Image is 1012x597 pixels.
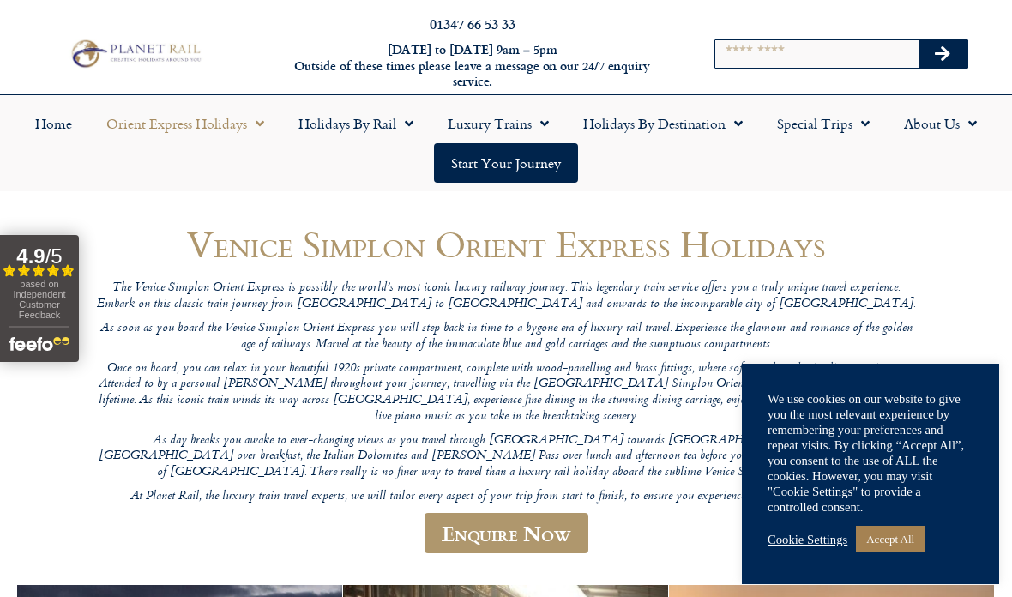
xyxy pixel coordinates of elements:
[94,489,918,505] p: At Planet Rail, the luxury train travel experts, we will tailor every aspect of your trip from st...
[431,104,566,143] a: Luxury Trains
[768,532,847,547] a: Cookie Settings
[94,361,918,425] p: Once on board, you can relax in your beautiful 1920s private compartment, complete with wood-pane...
[94,321,918,353] p: As soon as you board the Venice Simplon Orient Express you will step back in time to a bygone era...
[430,14,515,33] a: 01347 66 53 33
[887,104,994,143] a: About Us
[919,40,968,68] button: Search
[425,513,588,553] a: Enquire Now
[281,104,431,143] a: Holidays by Rail
[856,526,925,552] a: Accept All
[9,104,1003,183] nav: Menu
[18,104,89,143] a: Home
[89,104,281,143] a: Orient Express Holidays
[94,280,918,312] p: The Venice Simplon Orient Express is possibly the world’s most iconic luxury railway journey. Thi...
[274,42,671,90] h6: [DATE] to [DATE] 9am – 5pm Outside of these times please leave a message on our 24/7 enquiry serv...
[66,37,203,70] img: Planet Rail Train Holidays Logo
[760,104,887,143] a: Special Trips
[434,143,578,183] a: Start your Journey
[768,391,973,515] div: We use cookies on our website to give you the most relevant experience by remembering your prefer...
[94,224,918,264] h1: Venice Simplon Orient Express Holidays
[566,104,760,143] a: Holidays by Destination
[94,433,918,481] p: As day breaks you awake to ever-changing views as you travel through [GEOGRAPHIC_DATA] towards [G...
